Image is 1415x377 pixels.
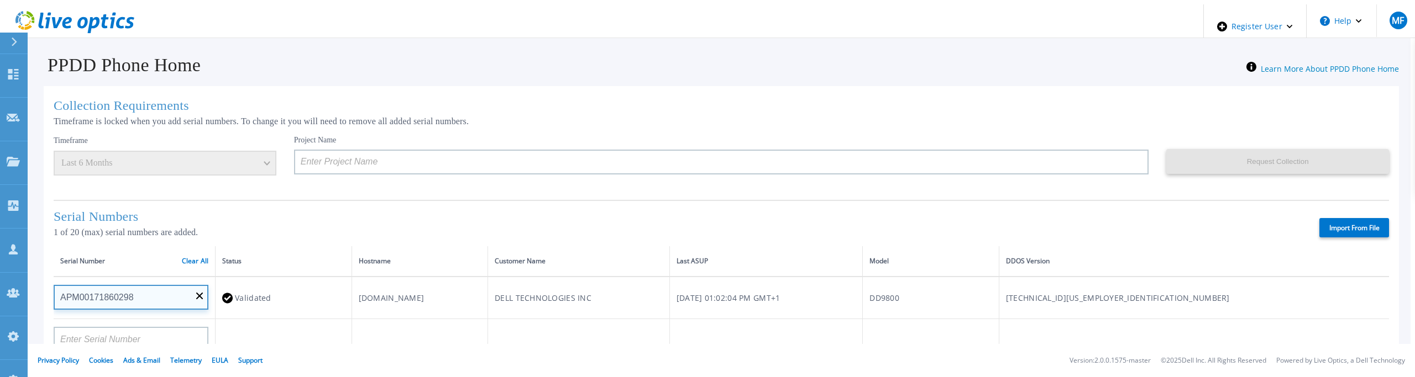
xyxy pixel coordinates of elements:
td: DD9800 [863,277,999,319]
p: Timeframe is locked when you add serial numbers. To change it you will need to remove all added s... [54,116,1389,126]
a: Clear All [182,257,208,265]
td: DELL TECHNOLOGIES INC [488,277,670,319]
button: Request Collection [1166,149,1389,174]
td: [TECHNICAL_ID][US_EMPLOYER_IDENTIFICATION_NUMBER] [999,277,1389,319]
th: Customer Name [488,246,670,277]
a: Cookies [89,355,113,365]
li: Version: 2.0.0.1575-master [1070,357,1151,364]
input: Enter Serial Number [54,327,208,352]
th: Hostname [352,246,488,277]
button: Help [1307,4,1376,38]
label: Project Name [294,136,337,144]
div: Validated [222,288,345,308]
h1: Serial Numbers [54,209,362,224]
p: 1 of 20 (max) serial numbers are added. [54,227,362,237]
a: Ads & Email [123,355,160,365]
h1: PPDD Phone Home [32,55,201,76]
th: Status [216,246,352,277]
li: © 2025 Dell Inc. All Rights Reserved [1161,357,1266,364]
input: Enter Serial Number [54,285,208,310]
th: DDOS Version [999,246,1389,277]
a: EULA [212,355,228,365]
a: Telemetry [170,355,202,365]
span: MF [1392,16,1404,25]
a: Learn More About PPDD Phone Home [1261,63,1399,74]
td: [DOMAIN_NAME] [352,277,488,319]
input: Enter Project Name [294,150,1149,174]
a: Privacy Policy [38,355,79,365]
th: Last ASUP [669,246,863,277]
li: Powered by Live Optics, a Dell Technology [1276,357,1405,364]
label: Timeframe [54,136,88,145]
div: Serial Number [60,255,208,267]
td: [DATE] 01:02:04 PM GMT+1 [669,277,863,319]
h1: Collection Requirements [54,98,1389,113]
a: Support [238,355,263,365]
label: Import From File [1319,218,1389,237]
th: Model [863,246,999,277]
div: Register User [1204,4,1306,49]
